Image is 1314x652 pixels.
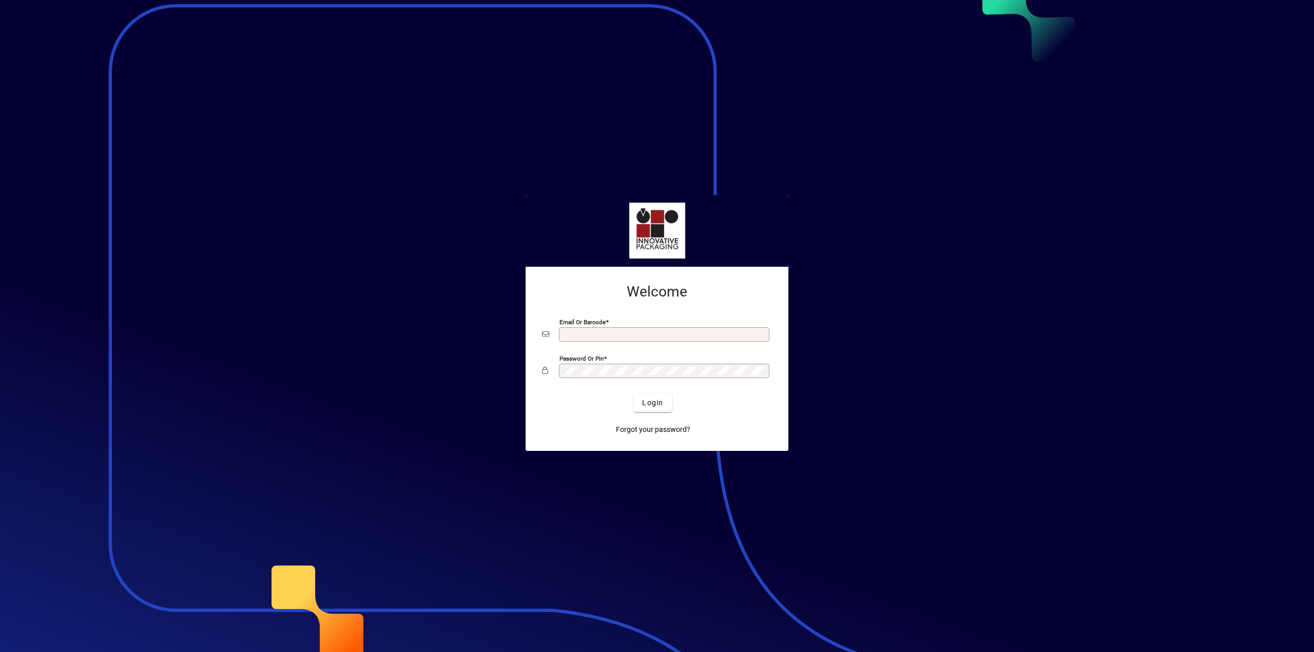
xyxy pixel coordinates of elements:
[542,283,772,301] h2: Welcome
[612,420,694,439] a: Forgot your password?
[634,393,671,412] button: Login
[559,319,606,326] mat-label: Email or Barcode
[642,398,663,408] span: Login
[559,355,604,362] mat-label: Password or Pin
[616,424,690,435] span: Forgot your password?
